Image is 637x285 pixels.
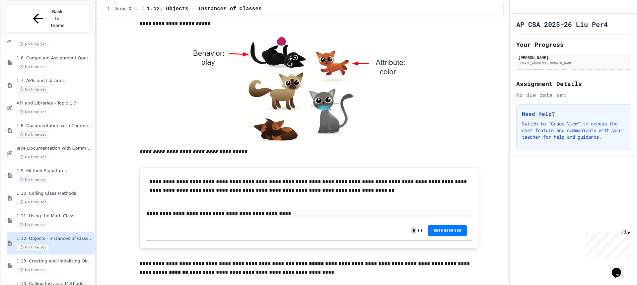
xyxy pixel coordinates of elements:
[17,258,93,264] span: 1.13. Creating and Initializing Objects: Constructors
[17,244,49,250] span: No time set
[17,146,93,151] span: Java Documentation with Comments - Topic 1.8
[17,41,49,47] span: No time set
[147,5,262,13] span: 1.12. Objects - Instances of Classes
[17,168,93,174] span: 1.9. Method Signatures
[17,191,93,196] span: 1.10. Calling Class Methods
[17,213,93,219] span: 1.11. Using the Math Class
[17,86,49,93] span: No time set
[17,236,93,242] span: 1.12. Objects - Instances of Classes
[107,6,139,12] span: 1. Using Objects and Methods
[522,120,625,140] p: Switch to "Grade View" to access the chat feature and communicate with your teacher for help and ...
[516,79,631,88] h2: Assignment Details
[17,222,49,228] span: No time set
[17,131,49,138] span: No time set
[522,110,625,118] h3: Need Help?
[518,54,629,60] div: [PERSON_NAME]
[3,3,46,42] div: Chat with us now!Close
[518,61,629,66] div: [EMAIL_ADDRESS][DOMAIN_NAME]
[17,109,49,115] span: No time set
[582,230,630,258] iframe: chat widget
[6,5,89,33] button: Back to Teams
[17,64,49,70] span: No time set
[516,91,631,99] div: No due date set
[17,154,49,160] span: No time set
[17,199,49,205] span: No time set
[17,55,93,61] span: 1.6. Compound Assignment Operators
[17,101,93,106] span: API and Libraries - Topic 1.7
[17,267,49,273] span: No time set
[142,6,144,12] span: /
[17,78,93,84] span: 1.7. APIs and Libraries
[17,177,49,183] span: No time set
[516,20,608,29] h1: AP CSA 2025-26 Liu Per4
[17,123,93,129] span: 1.8. Documentation with Comments and Preconditions
[49,8,65,29] span: Back to Teams
[516,40,631,49] h2: Your Progress
[609,258,630,278] iframe: chat widget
